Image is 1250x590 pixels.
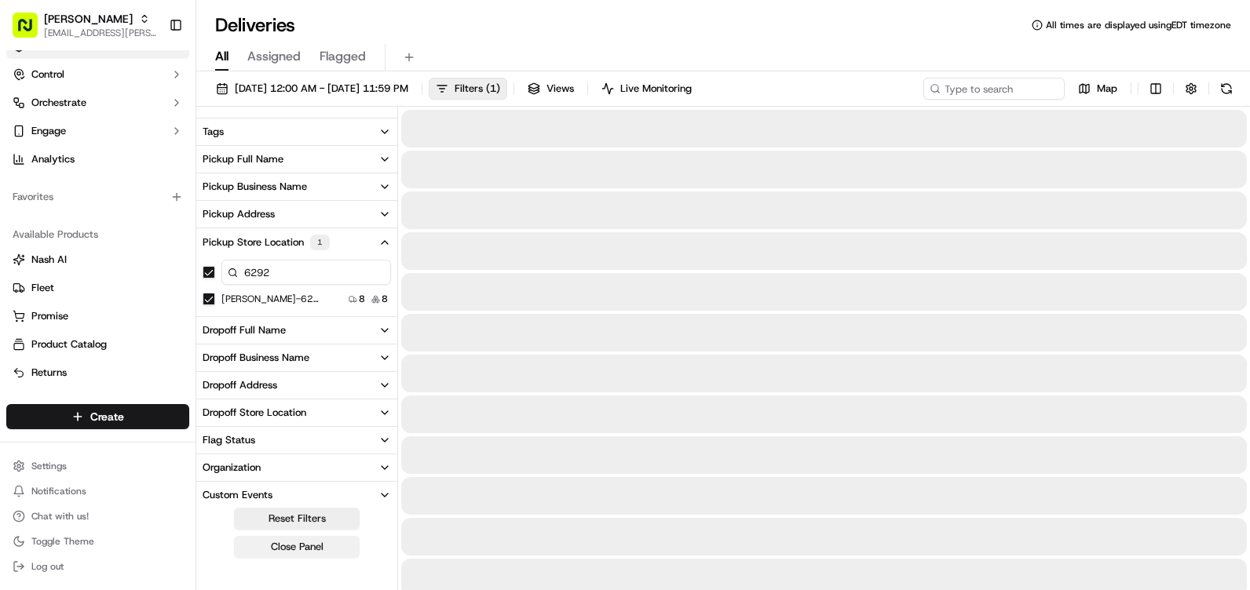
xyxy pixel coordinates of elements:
span: Knowledge Base [31,228,120,243]
a: Nash AI [13,253,183,267]
span: Nash AI [31,253,67,267]
span: Notifications [31,485,86,497]
button: Pickup Business Name [196,173,397,200]
a: Promise [13,309,183,323]
span: Live Monitoring [620,82,692,96]
span: Control [31,67,64,82]
p: Welcome 👋 [16,63,286,88]
button: [EMAIL_ADDRESS][PERSON_NAME][DOMAIN_NAME] [44,27,156,39]
button: Reset Filters [234,508,360,530]
button: Views [521,78,581,100]
button: Promise [6,304,189,329]
span: All times are displayed using EDT timezone [1046,19,1231,31]
span: Settings [31,460,67,472]
button: Pickup Address [196,201,397,228]
span: Pylon [156,266,190,278]
span: Assigned [247,47,301,66]
span: Log out [31,560,64,573]
span: Views [546,82,574,96]
div: Dropoff Business Name [203,351,309,365]
div: Tags [203,125,224,139]
div: Pickup Business Name [203,180,307,194]
div: Pickup Store Location [203,235,330,250]
button: [DATE] 12:00 AM - [DATE] 11:59 PM [209,78,415,100]
button: Flag Status [196,427,397,453]
button: Start new chat [267,155,286,173]
label: [PERSON_NAME]-6292 [221,293,322,305]
div: Pickup Address [203,207,275,221]
button: Settings [6,455,189,477]
div: Start new chat [53,150,258,166]
button: Dropoff Business Name [196,344,397,371]
button: Map [1071,78,1124,100]
span: Orchestrate [31,96,86,110]
div: Available Products [6,222,189,247]
span: Flagged [320,47,366,66]
span: Product Catalog [31,337,107,351]
div: Favorites [6,184,189,209]
span: Map [1097,82,1117,96]
span: 8 [382,293,388,305]
div: Dropoff Full Name [203,323,286,337]
a: Fleet [13,281,183,295]
span: ( 1 ) [486,82,500,96]
button: [PERSON_NAME] [44,11,133,27]
div: 💻 [133,229,145,242]
button: Organization [196,454,397,481]
span: Returns [31,366,67,380]
div: 📗 [16,229,28,242]
img: 1736555255976-a54dd68f-1ca7-489b-9aae-adbdc363a1c4 [16,150,44,178]
button: Close Panel [234,536,360,558]
a: Returns [13,366,183,380]
span: Filters [455,82,500,96]
button: Pickup Full Name [196,146,397,173]
button: Fleet [6,275,189,300]
button: Returns [6,360,189,385]
div: Custom Events [203,488,272,502]
span: 8 [359,293,365,305]
button: Nash AI [6,247,189,272]
button: Toggle Theme [6,530,189,552]
div: Pickup Full Name [203,152,283,166]
img: Nash [16,16,47,47]
input: Pickup Store Location [221,260,391,285]
button: Notifications [6,480,189,502]
button: Dropoff Store Location [196,399,397,426]
span: Engage [31,124,66,138]
div: 1 [310,235,330,250]
a: Powered byPylon [111,265,190,278]
a: Analytics [6,147,189,172]
button: Custom Events [196,482,397,508]
a: Product Catalog [13,337,183,351]
div: Flag Status [203,433,255,447]
button: Refresh [1215,78,1237,100]
button: Chat with us! [6,505,189,527]
button: Create [6,404,189,429]
a: 📗Knowledge Base [9,221,126,249]
button: Pickup Store Location1 [196,228,397,257]
div: We're available if you need us! [53,166,199,178]
span: Promise [31,309,68,323]
span: Toggle Theme [31,535,94,548]
button: Product Catalog [6,332,189,357]
span: [DATE] 12:00 AM - [DATE] 11:59 PM [235,82,408,96]
input: Got a question? Start typing here... [41,101,283,118]
h1: Deliveries [215,13,295,38]
button: Dropoff Full Name [196,317,397,344]
button: Control [6,62,189,87]
span: API Documentation [148,228,252,243]
button: Engage [6,118,189,144]
span: Chat with us! [31,510,89,523]
button: Live Monitoring [594,78,699,100]
a: 💻API Documentation [126,221,258,249]
button: Tags [196,118,397,145]
input: Type to search [923,78,1065,100]
span: All [215,47,228,66]
div: Organization [203,461,261,475]
button: Orchestrate [6,90,189,115]
button: Dropoff Address [196,372,397,399]
div: Dropoff Store Location [203,406,306,420]
button: Log out [6,555,189,577]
